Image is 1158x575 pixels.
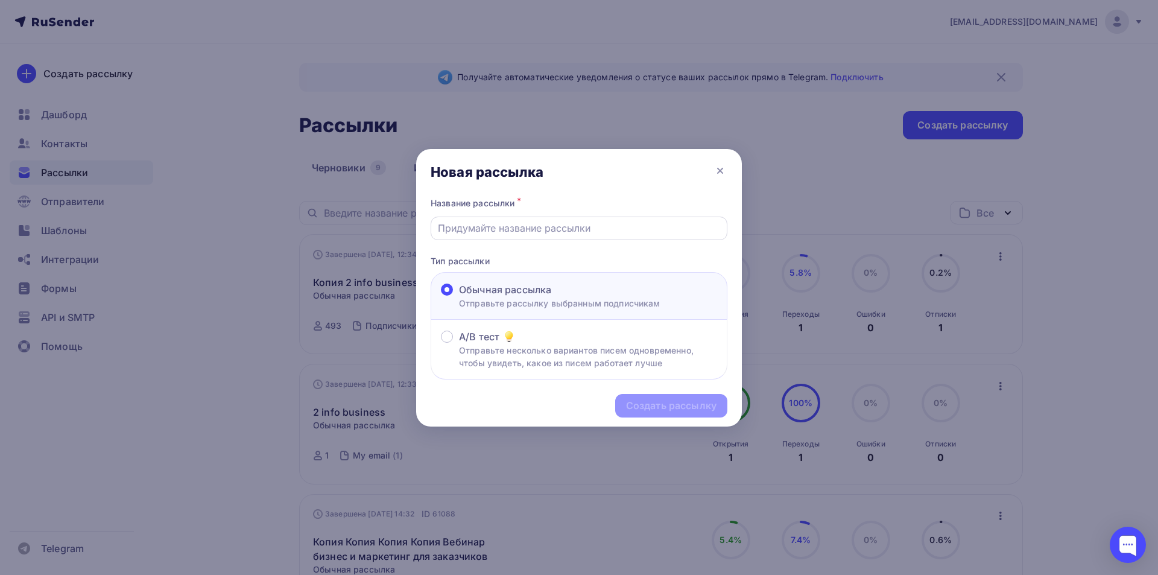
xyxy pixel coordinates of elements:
[459,282,551,297] span: Обычная рассылка
[438,221,721,235] input: Придумайте название рассылки
[431,164,543,180] div: Новая рассылка
[431,255,727,267] p: Тип рассылки
[459,344,717,369] p: Отправьте несколько вариантов писем одновременно, чтобы увидеть, какое из писем работает лучше
[459,329,499,344] span: A/B тест
[431,195,727,212] div: Название рассылки
[459,297,660,310] p: Отправьте рассылку выбранным подписчикам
